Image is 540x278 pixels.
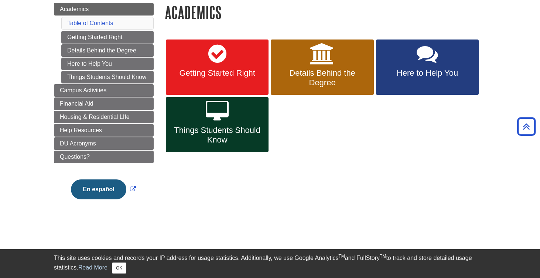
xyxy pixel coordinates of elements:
a: Campus Activities [54,84,154,97]
a: Table of Contents [67,20,113,26]
sup: TM [338,254,345,259]
span: DU Acronyms [60,140,96,147]
span: Getting Started Right [171,68,263,78]
span: Academics [60,6,89,12]
a: DU Acronyms [54,137,154,150]
a: Things Students Should Know [61,71,154,83]
span: Here to Help You [382,68,473,78]
h1: Academics [165,3,486,22]
a: Link opens in new window [69,186,137,192]
a: Read More [78,264,107,271]
a: Here to Help You [61,58,154,70]
sup: TM [380,254,386,259]
span: Things Students Should Know [171,126,263,145]
a: Things Students Should Know [166,97,269,152]
div: Guide Page Menu [54,3,154,212]
div: This site uses cookies and records your IP address for usage statistics. Additionally, we use Goo... [54,254,486,274]
span: Financial Aid [60,100,93,107]
a: Housing & Residential LIfe [54,111,154,123]
a: Back to Top [515,121,538,131]
a: Details Behind the Degree [271,40,373,95]
a: Help Resources [54,124,154,137]
span: Campus Activities [60,87,106,93]
a: Questions? [54,151,154,163]
a: Getting Started Right [166,40,269,95]
a: Here to Help You [376,40,479,95]
a: Getting Started Right [61,31,154,44]
span: Details Behind the Degree [276,68,368,87]
button: Close [112,262,126,274]
span: Questions? [60,154,90,160]
a: Details Behind the Degree [61,44,154,57]
span: Housing & Residential LIfe [60,114,130,120]
span: Help Resources [60,127,102,133]
button: En español [71,179,126,199]
a: Academics [54,3,154,16]
a: Financial Aid [54,97,154,110]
